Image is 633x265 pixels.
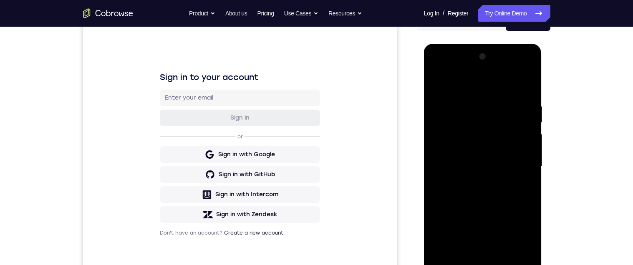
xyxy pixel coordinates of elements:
[478,5,550,22] a: Try Online Demo
[424,5,439,22] a: Log In
[443,8,444,18] span: /
[284,5,318,22] button: Use Cases
[153,119,161,126] p: or
[135,136,192,145] div: Sign in with Google
[83,8,133,18] a: Go to the home page
[141,216,200,222] a: Create a new account
[136,156,192,165] div: Sign in with GitHub
[77,192,237,209] button: Sign in with Zendesk
[77,132,237,149] button: Sign in with Google
[77,215,237,222] p: Don't have an account?
[225,5,247,22] a: About us
[77,172,237,189] button: Sign in with Intercom
[77,152,237,169] button: Sign in with GitHub
[133,196,194,205] div: Sign in with Zendesk
[257,5,274,22] a: Pricing
[132,176,195,185] div: Sign in with Intercom
[328,5,362,22] button: Resources
[189,5,215,22] button: Product
[448,5,468,22] a: Register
